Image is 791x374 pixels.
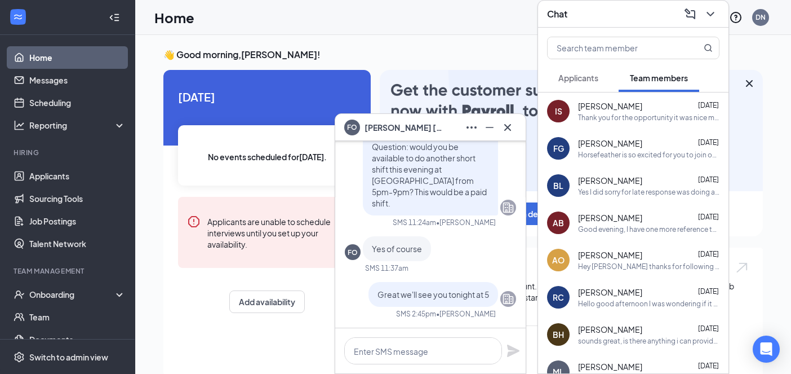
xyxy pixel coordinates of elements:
span: [PERSON_NAME] [578,212,642,223]
span: Team members [630,73,688,83]
svg: Collapse [109,12,120,23]
div: Hiring [14,148,123,157]
svg: ChevronDown [704,7,717,21]
svg: Company [501,201,515,214]
div: Thank you for the opportunity it was nice meeting you, I will start submitting those references n... [578,113,719,122]
a: Sourcing Tools [29,187,126,210]
div: SMS 11:37am [365,263,408,273]
a: Talent Network [29,232,126,255]
span: [DATE] [698,175,719,184]
div: Horsefeather is so excited for you to join our team! Do you know anyone else who might be interes... [578,150,719,160]
svg: Cross [743,77,756,90]
svg: Cross [501,121,514,134]
button: Minimize [481,118,499,137]
svg: Settings [14,351,25,363]
span: [PERSON_NAME] [PERSON_NAME] [365,121,443,134]
span: [PERSON_NAME] [578,138,642,149]
span: Applicants [558,73,598,83]
button: Add availability [229,291,305,313]
span: Yes of course [372,244,422,254]
div: Switch to admin view [29,351,108,363]
div: IS [555,105,562,117]
h3: Chat [547,8,567,20]
div: Applicants are unable to schedule interviews until you set up your availability. [207,215,347,250]
div: AO [552,254,565,266]
button: Cross [499,118,517,137]
svg: Error [187,215,201,228]
span: [DATE] [178,88,356,105]
svg: Ellipses [465,121,478,134]
div: SMS 2:45pm [396,309,436,319]
span: [DATE] [698,138,719,147]
span: [DATE] [698,287,719,296]
div: Hello good afternoon I was wondering if it was possible to get the restaurant address [578,299,719,309]
div: Onboarding [29,289,116,300]
span: [PERSON_NAME] [578,249,642,261]
svg: Plane [506,344,520,358]
div: Reporting [29,120,126,131]
div: Yes I did sorry for late response was doing a side job [578,187,719,197]
a: Applicants [29,165,126,187]
div: FG [553,143,564,154]
span: • [PERSON_NAME] [436,309,496,319]
span: [DATE] [698,362,719,370]
button: ChevronDown [701,5,719,23]
svg: ComposeMessage [683,7,697,21]
span: [PERSON_NAME] [578,175,642,186]
h1: Home [154,8,194,27]
button: ComposeMessage [681,5,699,23]
div: AB [553,217,564,228]
svg: WorkstreamLogo [12,11,24,23]
span: [DATE] [698,250,719,258]
h3: 👋 Good morning, [PERSON_NAME] ! [163,49,763,61]
a: Messages [29,69,126,91]
svg: QuestionInfo [729,11,743,24]
div: RC [553,292,564,303]
svg: Analysis [14,120,25,131]
div: Open Intercom Messenger [753,336,780,363]
a: Documents [29,328,126,351]
div: BH [553,329,564,340]
span: [PERSON_NAME] [578,287,642,298]
div: SMS 11:24am [393,218,436,227]
a: Job Postings [29,210,126,232]
div: DN [756,12,766,22]
span: [DATE] [698,213,719,221]
a: Scheduling [29,91,126,114]
input: Search team member [548,37,681,59]
svg: MagnifyingGlass [704,43,713,52]
a: Team [29,306,126,328]
span: [PERSON_NAME] [578,361,642,372]
svg: Minimize [483,121,496,134]
span: • [PERSON_NAME] [436,218,496,227]
span: No events scheduled for [DATE] . [208,151,327,163]
span: [PERSON_NAME] [578,324,642,335]
span: [PERSON_NAME] [578,100,642,112]
div: Good evening, I have one more reference to add if it's not too late: Paavn - General Manager, The... [578,225,719,234]
a: Home [29,46,126,69]
img: open.6027fd2a22e1237b5b06.svg [735,261,749,274]
span: [DATE] [698,101,719,109]
div: sounds great, is there anything i can provide at the moment to help with the process or will you ... [578,336,719,346]
span: [DATE] [698,324,719,333]
svg: Company [501,292,515,306]
div: Team Management [14,266,123,276]
button: Ellipses [463,118,481,137]
span: Great we'll see you tonight at 5 [377,289,489,300]
div: BL [553,180,563,191]
div: Hey [PERSON_NAME] thanks for following up I'll double check in with your new reference you should... [578,262,719,271]
svg: UserCheck [14,289,25,300]
div: FO [348,248,358,257]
